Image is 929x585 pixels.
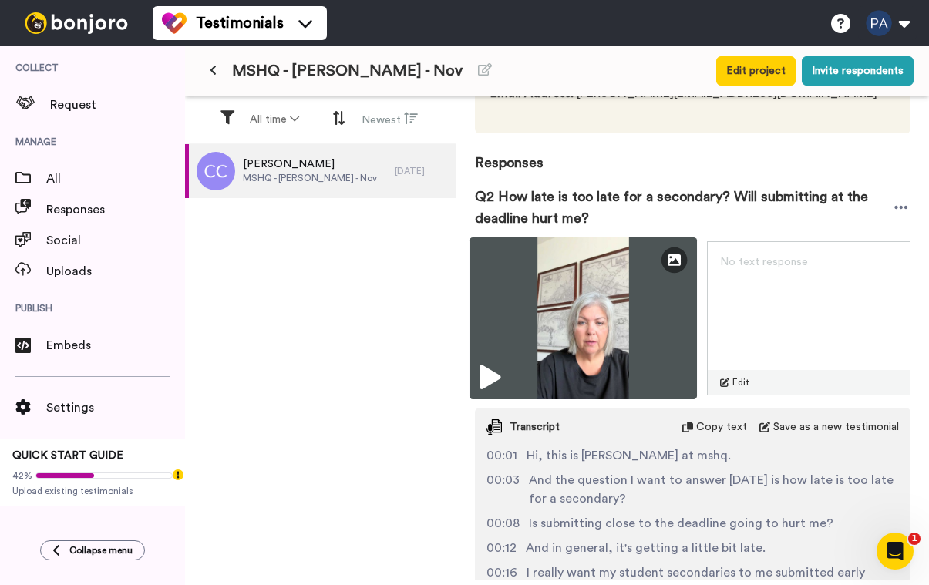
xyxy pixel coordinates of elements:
button: Newest [352,105,427,134]
span: No text response [720,257,808,267]
span: 00:03 [486,471,520,508]
span: Testimonials [196,12,284,34]
span: Upload existing testimonials [12,485,173,497]
span: Settings [46,398,185,417]
iframe: Intercom live chat [877,533,914,570]
span: Request [50,96,185,114]
span: 00:01 [486,446,517,465]
span: Responses [475,133,910,173]
span: Q2 How late is too late for a secondary? Will submitting at the deadline hurt me? [475,186,892,229]
span: Copy text [696,419,747,435]
span: 00:08 [486,514,520,533]
span: 00:12 [486,539,517,557]
span: Embeds [46,336,185,355]
div: [DATE] [395,165,449,177]
button: Edit project [716,56,796,86]
span: Edit [732,376,749,388]
span: And in general, it's getting a little bit late. [526,539,766,557]
span: Collapse menu [69,544,133,556]
span: Uploads [46,262,185,281]
span: 1 [908,533,921,545]
img: tm-color.svg [162,11,187,35]
span: [PERSON_NAME] [243,156,377,172]
button: Collapse menu [40,540,145,560]
img: transcript.svg [486,419,502,435]
img: 957f97fb-4d17-4caf-ad50-43ed57025bc5-thumbnail_full-1759856540.jpg [470,237,697,399]
span: And the question I want to answer [DATE] is how late is too late for a secondary? [529,471,899,508]
button: Invite respondents [802,56,914,86]
span: Social [46,231,185,250]
span: Is submitting close to the deadline going to hurt me? [529,514,833,533]
img: bj-logo-header-white.svg [19,12,134,34]
img: cc.png [197,152,235,190]
span: QUICK START GUIDE [12,450,123,461]
span: 42% [12,469,32,482]
span: MSHQ - [PERSON_NAME] - Nov [243,172,377,184]
span: Responses [46,200,185,219]
div: Tooltip anchor [171,468,185,482]
span: Save as a new testimonial [773,419,899,435]
span: MSHQ - [PERSON_NAME] - Nov [232,60,463,82]
span: Transcript [510,419,560,435]
span: Hi, this is [PERSON_NAME] at mshq. [527,446,731,465]
span: All [46,170,185,188]
a: [PERSON_NAME]MSHQ - [PERSON_NAME] - Nov[DATE] [185,144,456,198]
button: All time [241,106,308,133]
